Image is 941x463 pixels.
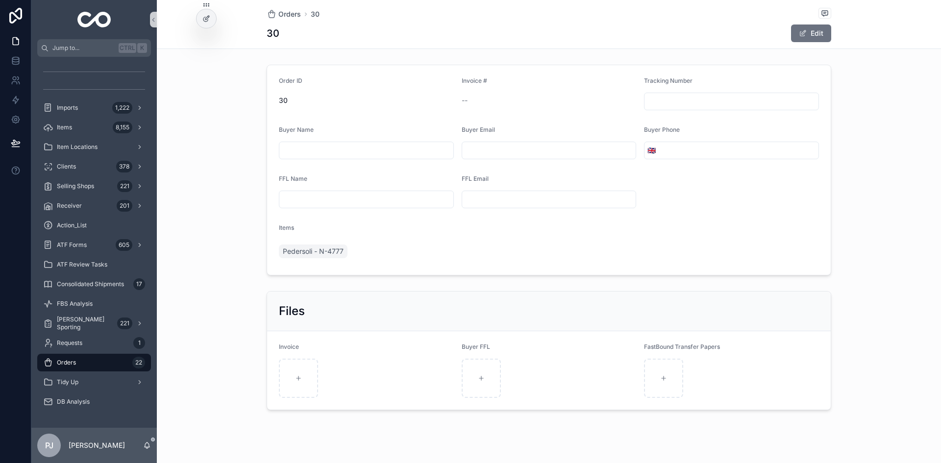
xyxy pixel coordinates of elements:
[644,142,659,159] button: Select Button
[116,161,132,172] div: 378
[644,343,720,350] span: FastBound Transfer Papers
[462,77,487,84] span: Invoice #
[57,316,113,331] span: [PERSON_NAME] Sporting
[37,373,151,391] a: Tidy Up
[133,337,145,349] div: 1
[37,315,151,332] a: [PERSON_NAME] Sporting221
[279,96,454,105] span: 30
[311,9,320,19] a: 30
[138,44,146,52] span: K
[279,77,302,84] span: Order ID
[37,334,151,352] a: Requests1
[132,357,145,368] div: 22
[37,119,151,136] a: Items8,155
[37,158,151,175] a: Clients378
[117,180,132,192] div: 221
[37,236,151,254] a: ATF Forms605
[37,354,151,371] a: Orders22
[462,126,495,133] span: Buyer Email
[117,317,132,329] div: 221
[283,246,344,256] span: Pedersoli - N-4777
[462,96,468,105] span: --
[57,300,93,308] span: FBS Analysis
[52,44,115,52] span: Jump to...
[116,239,132,251] div: 605
[267,9,301,19] a: Orders
[69,440,125,450] p: [PERSON_NAME]
[117,200,132,212] div: 201
[57,378,78,386] span: Tidy Up
[37,138,151,156] a: Item Locations
[279,303,305,319] h2: Files
[113,122,132,133] div: 8,155
[37,393,151,411] a: DB Analysis
[57,104,78,112] span: Imports
[57,221,87,229] span: Action_List
[279,343,299,350] span: Invoice
[462,343,490,350] span: Buyer FFL
[57,143,98,151] span: Item Locations
[45,439,53,451] span: PJ
[57,339,82,347] span: Requests
[57,359,76,366] span: Orders
[37,256,151,273] a: ATF Review Tasks
[57,241,87,249] span: ATF Forms
[278,9,301,19] span: Orders
[77,12,111,27] img: App logo
[57,261,107,268] span: ATF Review Tasks
[647,146,656,155] span: 🇬🇧
[37,99,151,117] a: Imports1,222
[791,24,831,42] button: Edit
[279,224,294,231] span: Items
[267,26,279,40] h1: 30
[57,202,82,210] span: Receiver
[37,39,151,57] button: Jump to...CtrlK
[37,177,151,195] a: Selling Shops221
[133,278,145,290] div: 17
[644,126,680,133] span: Buyer Phone
[462,175,489,182] span: FFL Email
[57,398,90,406] span: DB Analysis
[37,197,151,215] a: Receiver201
[279,175,307,182] span: FFL Name
[37,275,151,293] a: Consolidated Shipments17
[279,244,347,258] a: Pedersoli - N-4777
[57,123,72,131] span: Items
[644,77,693,84] span: Tracking Number
[37,217,151,234] a: Action_List
[119,43,136,53] span: Ctrl
[57,163,76,171] span: Clients
[31,57,157,423] div: scrollable content
[57,182,94,190] span: Selling Shops
[279,126,314,133] span: Buyer Name
[57,280,124,288] span: Consolidated Shipments
[37,295,151,313] a: FBS Analysis
[112,102,132,114] div: 1,222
